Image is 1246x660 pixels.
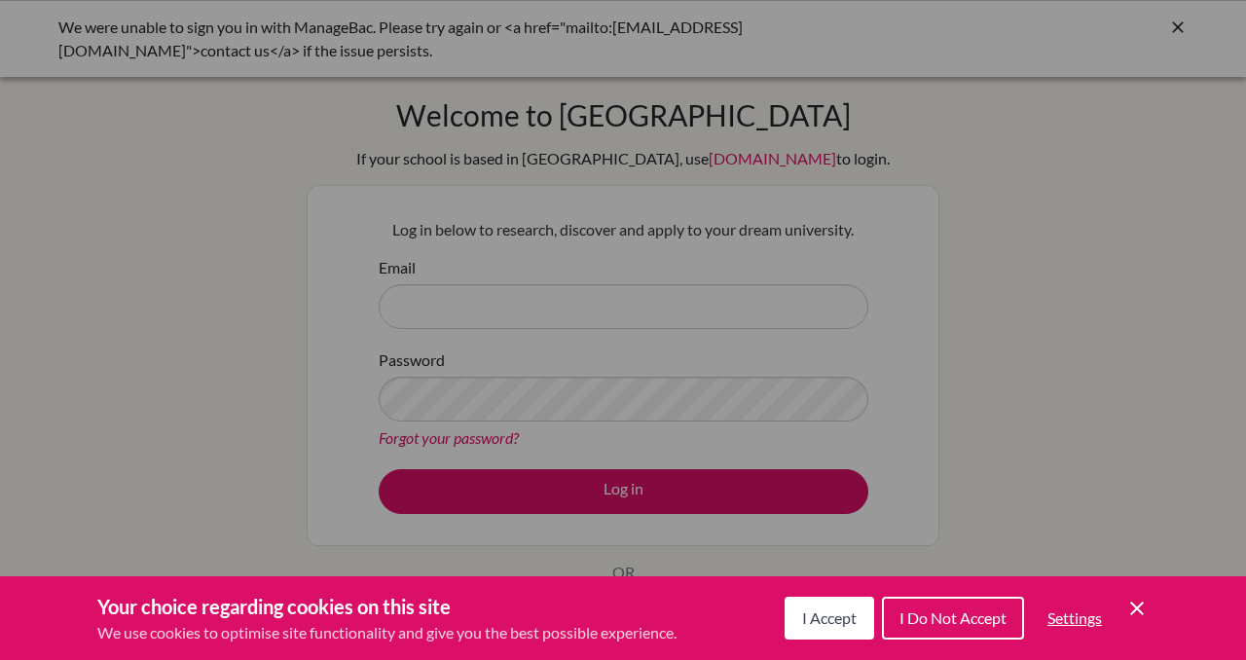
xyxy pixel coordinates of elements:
h3: Your choice regarding cookies on this site [97,592,677,621]
button: Save and close [1125,597,1149,620]
span: Settings [1047,608,1102,627]
button: Settings [1032,599,1118,638]
button: I Accept [785,597,874,640]
p: We use cookies to optimise site functionality and give you the best possible experience. [97,621,677,644]
button: I Do Not Accept [882,597,1024,640]
span: I Do Not Accept [899,608,1007,627]
span: I Accept [802,608,857,627]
